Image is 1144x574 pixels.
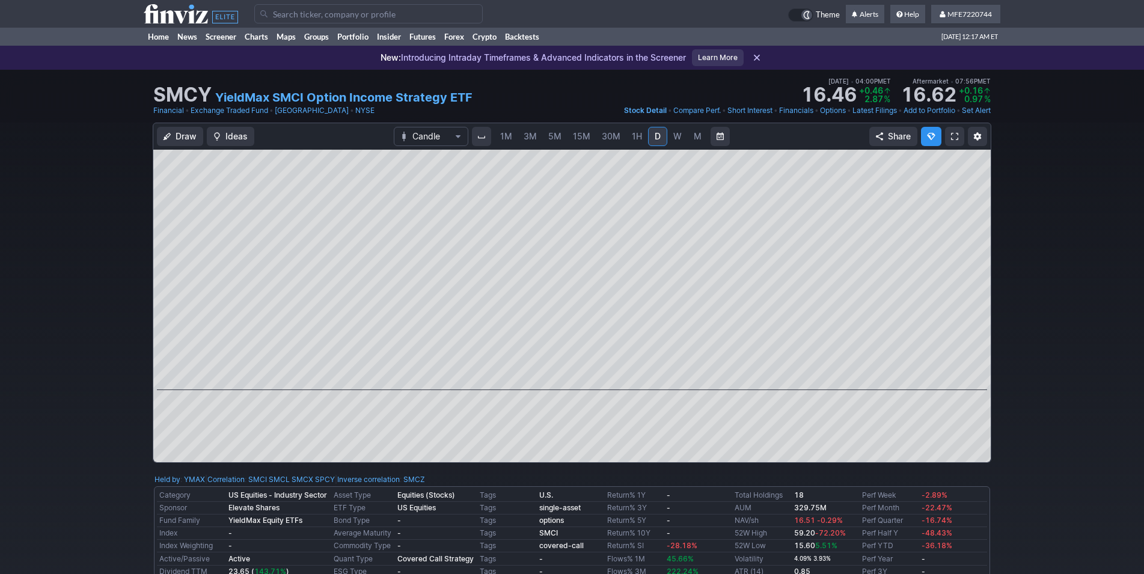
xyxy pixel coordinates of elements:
button: Share [869,127,917,146]
a: YMAX [184,474,205,486]
a: options [539,516,564,525]
span: Candle [412,130,450,142]
a: Home [144,28,173,46]
b: 329.75M [794,503,827,512]
td: 52W Low [732,540,792,552]
button: Ideas [207,127,254,146]
a: [GEOGRAPHIC_DATA] [275,105,349,117]
div: | : [335,474,425,486]
div: : [154,474,205,486]
button: Explore new features [921,127,941,146]
a: Screener [201,28,240,46]
span: • [774,105,778,117]
button: Draw [157,127,203,146]
td: ETF Type [331,502,395,514]
p: Introducing Intraday Timeframes & Advanced Indicators in the Screener [381,52,686,64]
a: Held by [154,475,180,484]
a: D [648,127,667,146]
td: Perf Month [860,502,919,514]
span: New: [381,52,401,63]
b: - [922,554,925,563]
td: Return% 3Y [605,502,664,514]
button: Interval [472,127,491,146]
td: Bond Type [331,514,395,527]
span: MFE7220744 [947,10,992,19]
span: • [950,78,953,85]
td: Sponsor [157,502,226,514]
td: Tags [477,502,537,514]
span: 2.87 [864,94,883,104]
a: Stock Detail [624,105,667,117]
a: Forex [440,28,468,46]
span: Draw [176,130,197,142]
td: Tags [477,540,537,552]
span: 1H [632,131,642,141]
span: Share [888,130,911,142]
span: -2.89% [922,490,947,499]
b: - [228,541,232,550]
b: - [539,554,543,563]
strong: 16.46 [801,85,857,105]
a: Financial [153,105,184,117]
a: Maps [272,28,300,46]
span: 5.51% [815,541,837,550]
a: YieldMax SMCI Option Income Strategy ETF [215,89,473,106]
a: M [688,127,707,146]
span: -48.43% [922,528,952,537]
td: 52W High [732,527,792,540]
span: -36.18% [922,541,952,550]
input: Search [254,4,483,23]
span: 3M [524,131,537,141]
b: - [667,516,670,525]
td: Perf Half Y [860,527,919,540]
button: Chart Type [394,127,468,146]
a: Help [890,5,925,24]
td: Index Weighting [157,540,226,552]
a: SMCX [292,474,313,486]
a: NYSE [355,105,375,117]
span: Latest Filings [852,106,897,115]
span: 30M [602,131,620,141]
h1: SMCY [153,85,212,105]
td: Volatility [732,552,792,566]
td: Index [157,527,226,540]
b: Covered Call Strategy [397,554,474,563]
td: Category [157,489,226,502]
a: Insider [373,28,405,46]
td: Tags [477,489,537,502]
td: Perf Quarter [860,514,919,527]
a: Short Interest [727,105,772,117]
a: Backtests [501,28,543,46]
td: Total Holdings [732,489,792,502]
a: Inverse correlation [337,475,400,484]
span: -22.47% [922,503,952,512]
a: SMCZ [403,474,425,486]
b: 18 [794,490,804,499]
td: Asset Type [331,489,395,502]
a: Exchange Traded Fund [191,105,268,117]
td: Active/Passive [157,552,226,566]
a: SMCI [539,528,558,537]
a: Add to Portfolio [904,105,955,117]
span: • [898,105,902,117]
span: 1M [500,131,512,141]
b: - [397,528,401,537]
b: single-asset [539,503,581,512]
b: US Equities [397,503,436,512]
a: Charts [240,28,272,46]
span: -0.29% [817,516,843,525]
b: - [228,528,232,537]
span: Stock Detail [624,106,667,115]
a: 3M [518,127,542,146]
td: Perf YTD [860,540,919,552]
a: Groups [300,28,333,46]
span: • [956,105,961,117]
td: AUM [732,502,792,514]
td: Commodity Type [331,540,395,552]
span: -16.74% [922,516,952,525]
a: U.S. [539,490,553,499]
a: 5M [543,127,567,146]
span: Compare Perf. [673,106,721,115]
